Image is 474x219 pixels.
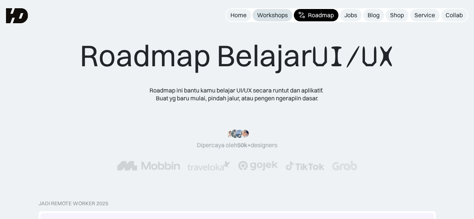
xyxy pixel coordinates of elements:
a: Jobs [340,9,362,21]
a: Blog [363,9,384,21]
div: Home [230,11,247,19]
div: Jadi Remote Worker 2025 [39,200,108,207]
div: Jobs [344,11,357,19]
div: Blog [368,11,380,19]
div: Roadmap ini bantu kamu belajar UI/UX secara runtut dan aplikatif. Buat yg baru mulai, pindah jalu... [144,86,331,102]
a: Service [410,9,440,21]
span: UI/UX [312,39,394,74]
div: Roadmap Belajar [80,37,394,74]
span: 50k+ [237,141,251,149]
a: Roadmap [294,9,338,21]
a: Home [226,9,251,21]
div: Shop [390,11,404,19]
a: Workshops [253,9,292,21]
a: Collab [441,9,467,21]
div: Roadmap [308,11,334,19]
div: Dipercaya oleh designers [197,141,277,149]
div: Service [414,11,435,19]
div: Workshops [257,11,288,19]
div: Collab [446,11,463,19]
a: Shop [386,9,408,21]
